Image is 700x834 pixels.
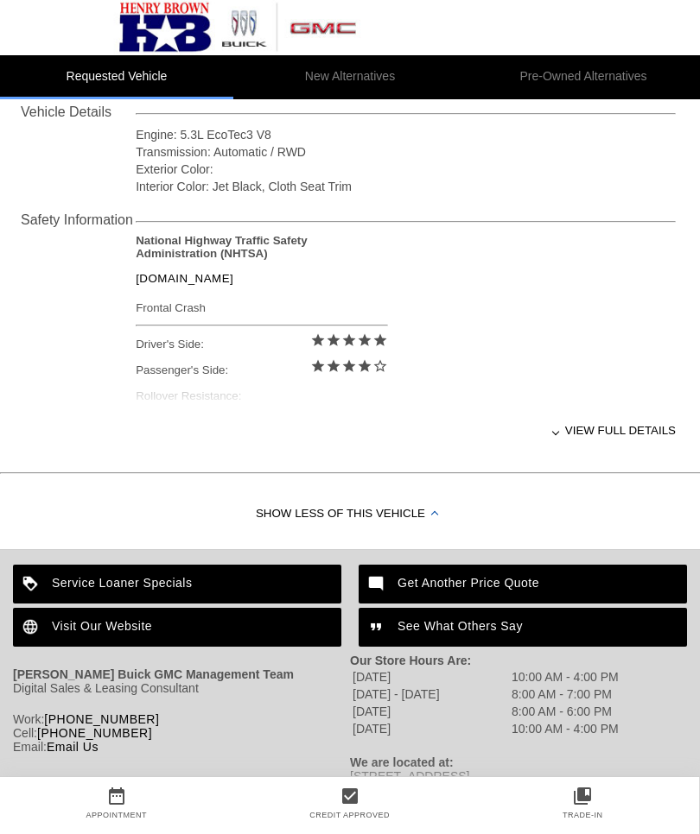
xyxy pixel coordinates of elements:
[359,565,687,603] a: Get Another Price Quote
[136,178,676,195] div: Interior Color: Jet Black, Cloth Seat Trim
[359,608,398,647] img: ic_format_quote_white_24dp_2x.png
[37,726,152,740] a: [PHONE_NUMBER]
[341,358,357,374] i: star
[350,769,687,797] div: [STREET_ADDRESS] [PERSON_NAME], [GEOGRAPHIC_DATA] 85297-0402
[341,332,357,348] i: star
[136,297,387,319] div: Frontal Crash
[350,654,471,667] strong: Our Store Hours Are:
[233,786,467,806] a: check_box
[13,740,350,754] div: Email:
[357,358,372,374] i: star
[511,669,620,685] td: 10:00 AM - 4:00 PM
[372,332,388,348] i: star
[136,272,233,285] a: [DOMAIN_NAME]
[136,161,676,178] div: Exterior Color:
[136,357,387,383] div: Passenger's Side:
[136,234,308,260] strong: National Highway Traffic Safety Administration (NHTSA)
[350,755,454,769] strong: We are located at:
[13,712,350,726] div: Work:
[44,712,159,726] a: [PHONE_NUMBER]
[13,681,350,695] div: Digital Sales & Leasing Consultant
[136,332,387,357] div: Driver's Side:
[511,721,620,736] td: 10:00 AM - 4:00 PM
[13,608,52,647] img: ic_language_white_24dp_2x.png
[352,686,509,702] td: [DATE] - [DATE]
[359,608,687,647] a: See What Others Say
[467,55,700,99] li: Pre-Owned Alternatives
[21,102,136,123] div: Vehicle Details
[47,740,99,754] a: Email Us
[310,332,326,348] i: star
[13,667,294,681] strong: [PERSON_NAME] Buick GMC Management Team
[310,358,326,374] i: star
[309,811,390,819] a: Credit Approved
[13,565,341,603] a: Service Loaner Specials
[21,210,136,231] div: Safety Information
[326,332,341,348] i: star
[326,358,341,374] i: star
[466,786,699,806] a: collections_bookmark
[13,608,341,647] a: Visit Our Website
[511,686,620,702] td: 8:00 AM - 7:00 PM
[136,143,676,161] div: Transmission: Automatic / RWD
[86,811,148,819] a: Appointment
[511,704,620,719] td: 8:00 AM - 6:00 PM
[357,332,372,348] i: star
[13,726,350,740] div: Cell:
[233,55,467,99] li: New Alternatives
[13,565,52,603] img: ic_loyalty_white_24dp_2x.png
[359,565,398,603] img: ic_mode_comment_white_24dp_2x.png
[352,704,509,719] td: [DATE]
[563,811,603,819] a: Trade-In
[352,721,509,736] td: [DATE]
[136,126,676,143] div: Engine: 5.3L EcoTec3 V8
[136,409,676,452] div: View full details
[372,358,388,374] i: star_border
[352,669,509,685] td: [DATE]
